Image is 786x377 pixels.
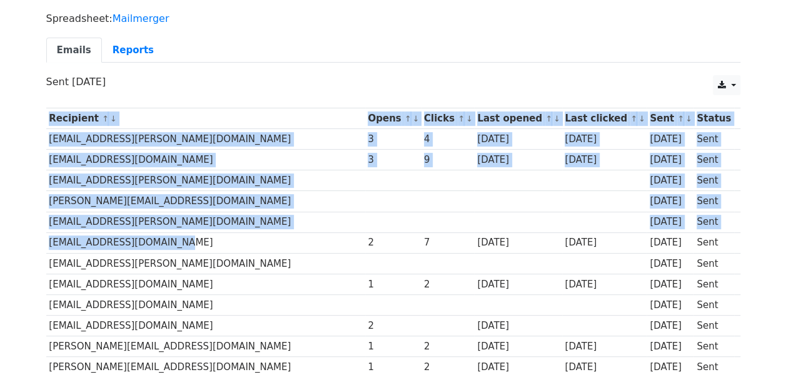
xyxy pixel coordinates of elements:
[650,360,691,374] div: [DATE]
[693,191,733,212] td: Sent
[650,153,691,167] div: [DATE]
[474,108,562,129] th: Last opened
[405,114,411,123] a: ↑
[365,108,421,129] th: Opens
[650,235,691,250] div: [DATE]
[565,132,643,147] div: [DATE]
[424,153,471,167] div: 9
[368,132,418,147] div: 3
[685,114,692,123] a: ↓
[693,108,733,129] th: Status
[110,114,117,123] a: ↓
[368,235,418,250] div: 2
[650,257,691,271] div: [DATE]
[553,114,560,123] a: ↓
[693,274,733,294] td: Sent
[723,317,786,377] iframe: Chat Widget
[650,298,691,312] div: [DATE]
[477,277,558,292] div: [DATE]
[46,75,740,88] p: Sent [DATE]
[102,114,109,123] a: ↑
[368,339,418,354] div: 1
[693,212,733,232] td: Sent
[562,108,647,129] th: Last clicked
[647,108,693,129] th: Sent
[650,173,691,188] div: [DATE]
[368,153,418,167] div: 3
[638,114,645,123] a: ↓
[693,170,733,191] td: Sent
[46,12,740,25] p: Spreadsheet:
[565,360,643,374] div: [DATE]
[46,191,365,212] td: [PERSON_NAME][EMAIL_ADDRESS][DOMAIN_NAME]
[46,108,365,129] th: Recipient
[650,319,691,333] div: [DATE]
[46,253,365,274] td: [EMAIL_ADDRESS][PERSON_NAME][DOMAIN_NAME]
[113,13,169,24] a: Mailmerger
[650,132,691,147] div: [DATE]
[693,232,733,253] td: Sent
[424,339,471,354] div: 2
[424,235,471,250] div: 7
[46,232,365,253] td: [EMAIL_ADDRESS][DOMAIN_NAME]
[458,114,465,123] a: ↑
[693,316,733,336] td: Sent
[424,132,471,147] div: 4
[677,114,684,123] a: ↑
[650,339,691,354] div: [DATE]
[477,235,558,250] div: [DATE]
[477,339,558,354] div: [DATE]
[693,129,733,150] td: Sent
[424,360,471,374] div: 2
[565,277,643,292] div: [DATE]
[368,360,418,374] div: 1
[368,319,418,333] div: 2
[650,194,691,209] div: [DATE]
[46,294,365,315] td: [EMAIL_ADDRESS][DOMAIN_NAME]
[46,212,365,232] td: [EMAIL_ADDRESS][PERSON_NAME][DOMAIN_NAME]
[693,294,733,315] td: Sent
[477,360,558,374] div: [DATE]
[693,336,733,357] td: Sent
[650,215,691,229] div: [DATE]
[477,132,558,147] div: [DATE]
[46,336,365,357] td: [PERSON_NAME][EMAIL_ADDRESS][DOMAIN_NAME]
[630,114,637,123] a: ↑
[693,253,733,274] td: Sent
[424,277,471,292] div: 2
[693,150,733,170] td: Sent
[46,316,365,336] td: [EMAIL_ADDRESS][DOMAIN_NAME]
[102,38,164,63] a: Reports
[477,153,558,167] div: [DATE]
[46,150,365,170] td: [EMAIL_ADDRESS][DOMAIN_NAME]
[46,129,365,150] td: [EMAIL_ADDRESS][PERSON_NAME][DOMAIN_NAME]
[421,108,474,129] th: Clicks
[413,114,420,123] a: ↓
[477,319,558,333] div: [DATE]
[46,38,102,63] a: Emails
[650,277,691,292] div: [DATE]
[46,274,365,294] td: [EMAIL_ADDRESS][DOMAIN_NAME]
[565,235,643,250] div: [DATE]
[565,339,643,354] div: [DATE]
[46,170,365,191] td: [EMAIL_ADDRESS][PERSON_NAME][DOMAIN_NAME]
[545,114,552,123] a: ↑
[565,153,643,167] div: [DATE]
[466,114,473,123] a: ↓
[368,277,418,292] div: 1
